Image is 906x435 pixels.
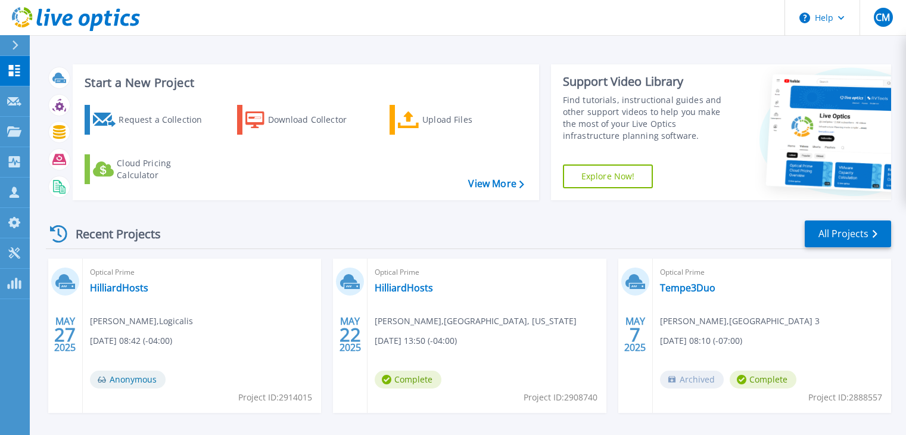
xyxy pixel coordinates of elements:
[375,371,441,389] span: Complete
[119,108,214,132] div: Request a Collection
[375,334,457,347] span: [DATE] 13:50 (-04:00)
[268,108,363,132] div: Download Collector
[563,74,734,89] div: Support Video Library
[563,94,734,142] div: Find tutorials, instructional guides and other support videos to help you make the most of your L...
[660,315,820,328] span: [PERSON_NAME] , [GEOGRAPHIC_DATA] 3
[624,313,646,356] div: MAY 2025
[468,178,524,189] a: View More
[375,266,599,279] span: Optical Prime
[85,76,524,89] h3: Start a New Project
[85,154,217,184] a: Cloud Pricing Calculator
[90,371,166,389] span: Anonymous
[660,266,884,279] span: Optical Prime
[563,164,653,188] a: Explore Now!
[238,391,312,404] span: Project ID: 2914015
[660,334,742,347] span: [DATE] 08:10 (-07:00)
[46,219,177,248] div: Recent Projects
[117,157,212,181] div: Cloud Pricing Calculator
[805,220,891,247] a: All Projects
[90,334,172,347] span: [DATE] 08:42 (-04:00)
[237,105,370,135] a: Download Collector
[85,105,217,135] a: Request a Collection
[54,330,76,340] span: 27
[390,105,522,135] a: Upload Files
[54,313,76,356] div: MAY 2025
[630,330,640,340] span: 7
[808,391,882,404] span: Project ID: 2888557
[90,266,314,279] span: Optical Prime
[660,371,724,389] span: Archived
[340,330,361,340] span: 22
[660,282,715,294] a: Tempe3Duo
[524,391,597,404] span: Project ID: 2908740
[90,315,193,328] span: [PERSON_NAME] , Logicalis
[90,282,148,294] a: HilliardHosts
[876,13,890,22] span: CM
[375,315,577,328] span: [PERSON_NAME] , [GEOGRAPHIC_DATA], [US_STATE]
[422,108,518,132] div: Upload Files
[339,313,362,356] div: MAY 2025
[730,371,796,389] span: Complete
[375,282,433,294] a: HilliardHosts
